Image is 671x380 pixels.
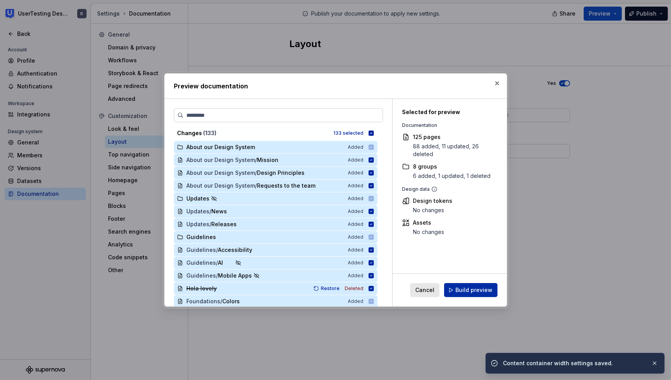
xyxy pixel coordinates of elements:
span: News [211,208,227,215]
div: Assets [413,219,444,227]
button: Build preview [444,283,497,297]
div: Selected for preview [402,108,494,116]
div: Changes [177,129,329,137]
span: Cancel [415,286,434,294]
span: AI [218,259,234,267]
span: Releases [211,220,237,228]
span: / [255,156,257,164]
div: Design tokens [413,197,452,205]
span: / [216,272,218,280]
span: / [255,182,257,190]
span: Updates [186,220,209,228]
span: Build preview [455,286,492,294]
div: 125 pages [413,133,494,141]
span: Guidelines [186,246,216,254]
span: Updates [186,208,209,215]
span: Accessibility [218,246,252,254]
div: No changes [413,206,452,214]
span: Restore [321,285,340,292]
span: / [255,169,257,177]
div: Design data [402,186,494,192]
span: Mobile Apps [218,272,252,280]
span: Added [348,183,363,189]
div: 6 added, 1 updated, 1 deleted [413,172,490,180]
span: Added [348,221,363,227]
span: Added [348,260,363,266]
span: About our Design System [186,182,255,190]
div: Content container width settings saved. [503,359,645,367]
span: / [209,208,211,215]
span: About our Design System [186,156,255,164]
span: Hola lovely [186,285,217,292]
span: Added [348,273,363,279]
button: Cancel [410,283,439,297]
span: / [216,259,218,267]
div: 8 groups [413,163,490,171]
span: Added [348,247,363,253]
h2: Preview documentation [174,81,497,91]
span: Deleted [345,285,363,292]
span: Added [348,170,363,176]
div: Documentation [402,122,494,128]
button: Restore [311,285,343,292]
span: Added [348,208,363,215]
div: No changes [413,228,444,236]
span: ( 133 ) [203,130,216,136]
div: 88 added, 11 updated, 26 deleted [413,142,494,158]
span: / [209,220,211,228]
span: / [216,246,218,254]
span: Added [348,157,363,163]
span: About our Design System [186,169,255,177]
span: Mission [257,156,278,164]
span: Guidelines [186,259,216,267]
span: Requests to the team [257,182,315,190]
div: 133 selected [333,130,363,136]
span: Guidelines [186,272,216,280]
span: Design Principles [257,169,305,177]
